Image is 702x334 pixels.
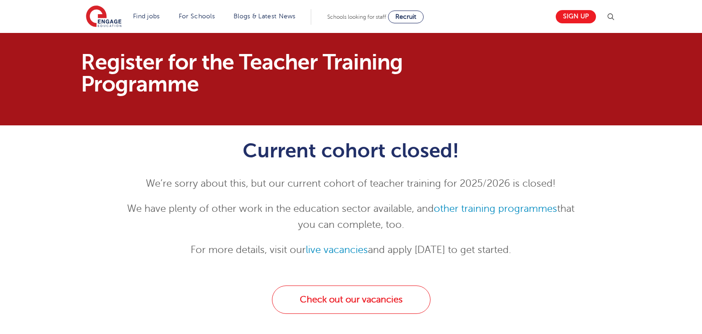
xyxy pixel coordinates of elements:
p: We’re sorry about this, but our current cohort of teacher training for 2025/2026 is closed! [127,176,575,192]
a: Check out our vacancies [272,286,431,314]
span: Schools looking for staff [327,14,386,20]
a: Recruit [388,11,424,23]
h1: Current cohort closed! [127,139,575,162]
a: For Schools [179,13,215,20]
span: Recruit [395,13,416,20]
img: Engage Education [86,5,122,28]
a: other training programmes [434,203,557,214]
a: Find jobs [133,13,160,20]
p: We have plenty of other work in the education sector available, and that you can complete, too. [127,201,575,233]
a: Blogs & Latest News [234,13,296,20]
a: Sign up [556,10,596,23]
p: For more details, visit our and apply [DATE] to get started. [127,242,575,258]
h1: Register for the Teacher Training Programme [81,51,437,95]
a: live vacancies [306,244,368,255]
